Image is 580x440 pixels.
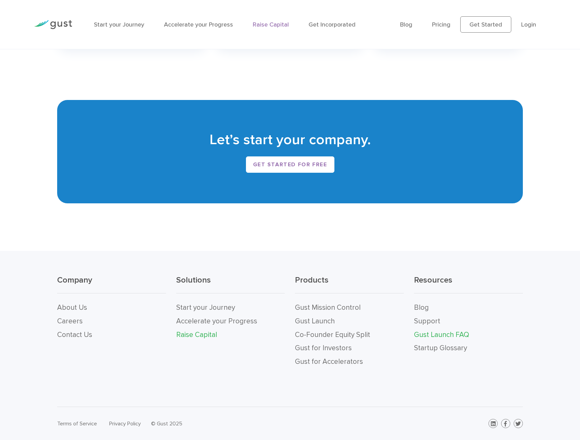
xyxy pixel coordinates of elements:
a: Raise Capital [253,21,289,28]
h3: Solutions [176,275,285,293]
a: Raise Capital [176,331,217,339]
a: Login [521,21,536,28]
h3: Company [57,275,166,293]
a: Start your Journey [176,303,235,312]
a: Get Incorporated [309,21,355,28]
a: About Us [57,303,87,312]
div: © Gust 2025 [151,419,285,428]
a: Terms of Service [57,420,97,427]
a: Support [414,317,440,325]
img: Gust Logo [34,20,72,29]
a: Pricing [432,21,450,28]
a: Gust for Investors [295,344,352,352]
h3: Resources [414,275,523,293]
h3: Products [295,275,404,293]
a: Accelerate your Progress [164,21,233,28]
a: Gust Launch FAQ [414,331,469,339]
a: Gust Launch [295,317,335,325]
a: Co-Founder Equity Split [295,331,370,339]
a: Startup Glossary [414,344,467,352]
a: Contact Us [57,331,92,339]
a: Accelerate your Progress [176,317,257,325]
a: Gust for Accelerators [295,357,363,366]
a: Blog [414,303,429,312]
a: Gust Mission Control [295,303,361,312]
a: Blog [400,21,412,28]
a: Start your Journey [94,21,144,28]
a: Privacy Policy [109,420,141,427]
h2: Let’s start your company. [67,131,512,150]
a: Get Started [460,16,511,33]
a: Careers [57,317,83,325]
a: Get started for free [246,156,334,173]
